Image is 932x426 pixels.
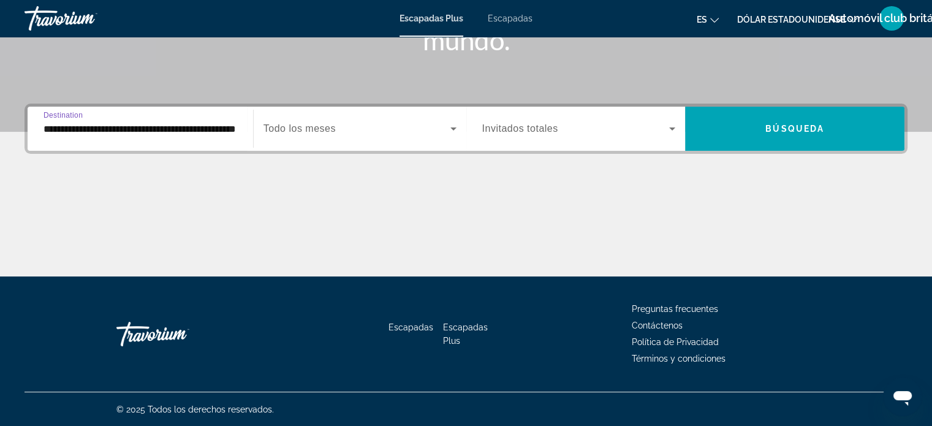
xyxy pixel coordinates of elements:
[28,107,904,151] div: Widget de búsqueda
[388,322,433,332] a: Escapadas
[632,321,683,330] a: Contáctenos
[737,15,846,25] font: Dólar estadounidense
[482,123,558,134] span: Invitados totales
[488,13,532,23] a: Escapadas
[116,405,274,414] font: © 2025 Todos los derechos reservados.
[685,107,904,151] button: Búsqueda
[443,322,488,346] a: Escapadas Plus
[44,111,83,119] span: Destination
[25,2,147,34] a: Travorium
[765,124,824,134] span: Búsqueda
[632,304,718,314] a: Preguntas frecuentes
[697,10,719,28] button: Cambiar idioma
[400,13,463,23] a: Escapadas Plus
[263,123,336,134] span: Todo los meses
[697,15,707,25] font: es
[116,316,239,352] a: Travorium
[876,6,907,31] button: Menú de usuario
[737,10,857,28] button: Cambiar moneda
[883,377,922,416] iframe: Botón para iniciar la ventana de mensajería
[632,354,726,363] a: Términos y condiciones
[632,337,719,347] a: Política de Privacidad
